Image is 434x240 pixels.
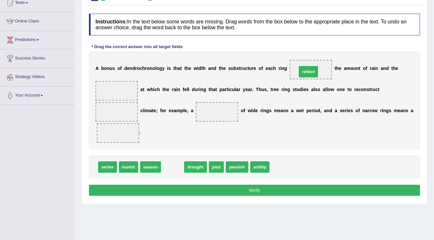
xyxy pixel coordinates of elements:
[302,87,304,92] b: i
[236,66,239,71] b: s
[147,66,150,71] b: o
[394,108,398,113] b: m
[191,108,194,113] b: a
[0,87,75,103] a: Your Account
[180,66,182,71] b: t
[201,66,203,71] b: t
[197,66,198,71] b: i
[150,108,152,113] b: a
[278,108,281,113] b: e
[255,108,258,113] b: e
[196,102,238,122] span: Drop target
[367,87,369,92] b: s
[222,87,225,92] b: a
[315,108,318,113] b: o
[311,108,313,113] b: r
[269,108,272,113] b: s
[381,66,383,71] b: a
[299,66,318,77] span: reflect
[145,108,149,113] b: m
[253,66,256,71] b: e
[317,87,320,92] b: o
[156,66,159,71] b: o
[314,87,315,92] b: l
[0,31,75,47] a: Predictions
[358,87,361,92] b: c
[358,108,360,113] b: f
[153,87,154,92] b: i
[227,87,228,92] b: t
[184,161,207,173] span: drought
[203,87,206,92] b: g
[266,66,268,71] b: e
[219,66,221,71] b: t
[274,108,278,113] b: m
[242,66,245,71] b: u
[240,66,242,71] b: r
[234,66,237,71] b: b
[273,66,276,71] b: h
[356,66,359,71] b: n
[152,66,155,71] b: o
[135,66,137,71] b: r
[171,108,174,113] b: x
[174,87,176,92] b: a
[374,66,375,71] b: i
[250,161,269,173] span: aridity
[213,66,216,71] b: d
[340,108,342,113] b: s
[347,87,349,92] b: t
[160,108,162,113] b: f
[130,66,133,71] b: n
[97,123,139,143] span: Drop target
[95,102,138,122] span: Drop target
[235,87,236,92] b: l
[251,108,253,113] b: i
[174,108,177,113] b: a
[197,87,199,92] b: r
[184,108,187,113] b: e
[335,108,337,113] b: a
[280,66,282,71] b: i
[199,87,200,92] b: i
[109,66,112,71] b: u
[186,66,189,71] b: h
[89,44,185,50] div: * Drag the correct answer into all target fields
[0,12,75,29] a: Online Class
[89,185,420,196] button: Verify
[371,87,372,92] b: r
[369,87,371,92] b: t
[342,87,345,92] b: e
[337,87,340,92] b: o
[393,66,396,71] b: h
[89,14,420,35] h4: In the text below some words are missing. Drag words from the box below to the appropriate place ...
[151,87,153,92] b: h
[239,87,240,92] b: r
[282,66,284,71] b: n
[253,108,255,113] b: d
[132,66,135,71] b: d
[157,87,160,92] b: h
[155,66,156,71] b: l
[339,66,341,71] b: e
[231,66,234,71] b: u
[359,66,360,71] b: t
[391,66,393,71] b: t
[143,87,145,92] b: t
[220,66,223,71] b: h
[378,87,380,92] b: t
[208,66,211,71] b: a
[154,87,157,92] b: c
[351,108,353,113] b: s
[389,108,391,113] b: s
[139,129,140,134] b: .
[306,108,309,113] b: p
[143,108,144,113] b: l
[274,87,276,92] b: e
[188,87,189,92] b: l
[317,108,320,113] b: d
[117,66,120,71] b: o
[361,87,364,92] b: o
[187,87,188,92] b: l
[344,66,347,71] b: a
